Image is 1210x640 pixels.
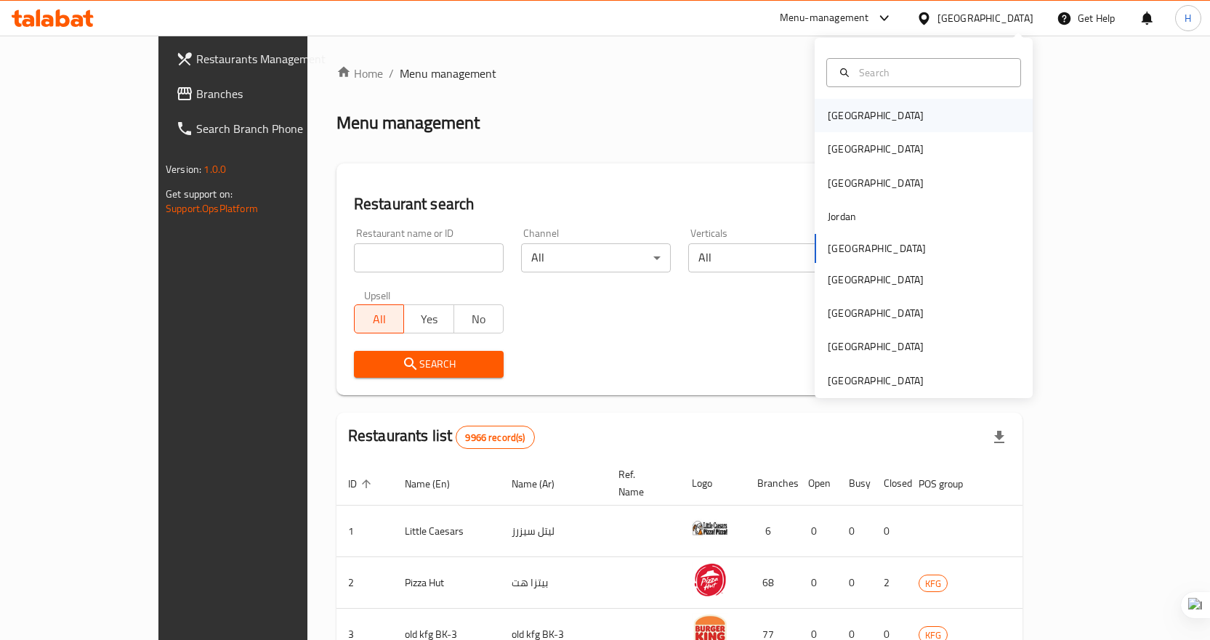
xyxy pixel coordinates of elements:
[796,557,837,609] td: 0
[521,243,671,272] div: All
[196,85,349,102] span: Branches
[164,76,360,111] a: Branches
[393,506,500,557] td: Little Caesars
[403,304,453,333] button: Yes
[796,506,837,557] td: 0
[203,160,226,179] span: 1.0.0
[348,425,535,449] h2: Restaurants list
[500,506,607,557] td: ليتل سيزرز
[460,309,498,330] span: No
[196,120,349,137] span: Search Branch Phone
[837,557,872,609] td: 0
[828,339,924,355] div: [GEOGRAPHIC_DATA]
[196,50,349,68] span: Restaurants Management
[336,111,480,134] h2: Menu management
[746,557,796,609] td: 68
[688,243,838,272] div: All
[166,160,201,179] span: Version:
[828,373,924,389] div: [GEOGRAPHIC_DATA]
[746,506,796,557] td: 6
[796,461,837,506] th: Open
[336,557,393,609] td: 2
[692,510,728,546] img: Little Caesars
[919,575,947,592] span: KFG
[828,175,924,191] div: [GEOGRAPHIC_DATA]
[919,475,982,493] span: POS group
[360,309,398,330] span: All
[618,466,663,501] span: Ref. Name
[336,65,1023,82] nav: breadcrumb
[354,351,504,378] button: Search
[354,304,404,333] button: All
[512,475,573,493] span: Name (Ar)
[453,304,504,333] button: No
[1185,10,1191,26] span: H
[746,461,796,506] th: Branches
[982,420,1017,455] div: Export file
[828,305,924,321] div: [GEOGRAPHIC_DATA]
[400,65,496,82] span: Menu management
[828,272,924,288] div: [GEOGRAPHIC_DATA]
[828,108,924,123] div: [GEOGRAPHIC_DATA]
[837,461,872,506] th: Busy
[456,426,534,449] div: Total records count
[680,461,746,506] th: Logo
[166,199,258,218] a: Support.OpsPlatform
[354,193,1005,215] h2: Restaurant search
[872,461,907,506] th: Closed
[389,65,394,82] li: /
[348,475,376,493] span: ID
[937,10,1033,26] div: [GEOGRAPHIC_DATA]
[828,141,924,157] div: [GEOGRAPHIC_DATA]
[500,557,607,609] td: بيتزا هت
[166,185,233,203] span: Get support on:
[366,355,492,373] span: Search
[393,557,500,609] td: Pizza Hut
[164,111,360,146] a: Search Branch Phone
[780,9,869,27] div: Menu-management
[456,431,533,445] span: 9966 record(s)
[364,290,391,300] label: Upsell
[872,506,907,557] td: 0
[164,41,360,76] a: Restaurants Management
[410,309,448,330] span: Yes
[837,506,872,557] td: 0
[828,208,856,224] div: Jordan
[872,557,907,609] td: 2
[354,243,504,272] input: Search for restaurant name or ID..
[405,475,469,493] span: Name (En)
[692,562,728,598] img: Pizza Hut
[853,65,1012,81] input: Search
[336,506,393,557] td: 1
